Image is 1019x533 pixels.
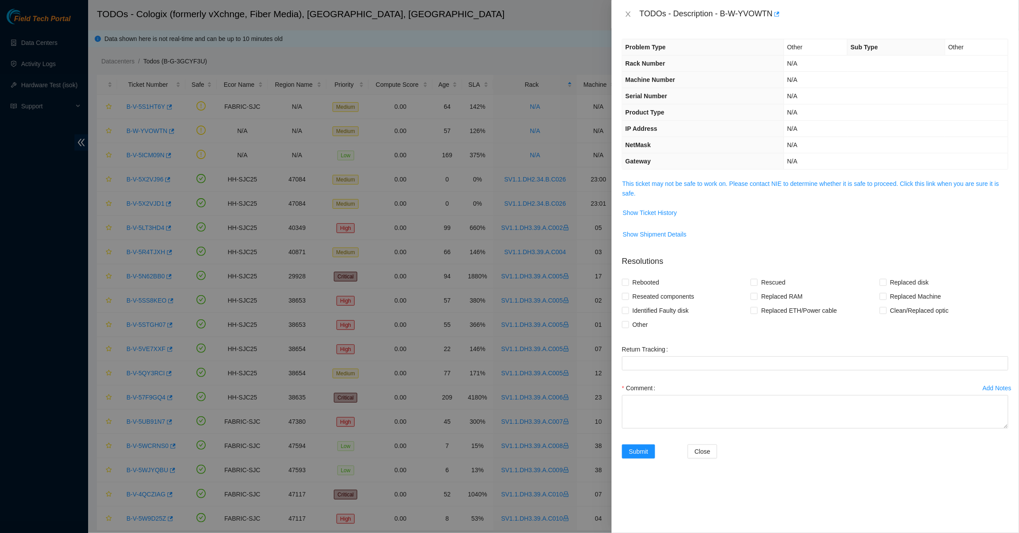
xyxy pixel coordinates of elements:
[787,60,797,67] span: N/A
[622,356,1008,370] input: Return Tracking
[887,304,952,318] span: Clean/Replaced optic
[626,125,657,132] span: IP Address
[787,76,797,83] span: N/A
[622,381,659,395] label: Comment
[623,180,999,197] a: This ticket may not be safe to work on. Please contact NIE to determine whether it is safe to pro...
[787,109,797,116] span: N/A
[787,44,803,51] span: Other
[626,60,665,67] span: Rack Number
[887,275,933,289] span: Replaced disk
[758,289,806,304] span: Replaced RAM
[949,44,964,51] span: Other
[787,141,797,148] span: N/A
[626,158,651,165] span: Gateway
[787,125,797,132] span: N/A
[851,44,878,51] span: Sub Type
[629,318,652,332] span: Other
[625,11,632,18] span: close
[622,10,634,19] button: Close
[629,447,648,456] span: Submit
[688,444,718,459] button: Close
[622,395,1008,429] textarea: Comment
[623,229,687,239] span: Show Shipment Details
[982,381,1012,395] button: Add Notes
[626,76,675,83] span: Machine Number
[623,208,677,218] span: Show Ticket History
[695,447,711,456] span: Close
[758,275,789,289] span: Rescued
[626,141,651,148] span: NetMask
[787,93,797,100] span: N/A
[758,304,841,318] span: Replaced ETH/Power cable
[626,93,667,100] span: Serial Number
[629,275,663,289] span: Rebooted
[887,289,945,304] span: Replaced Machine
[622,444,656,459] button: Submit
[623,227,687,241] button: Show Shipment Details
[626,44,666,51] span: Problem Type
[640,7,1008,21] div: TODOs - Description - B-W-YVOWTN
[622,342,672,356] label: Return Tracking
[626,109,664,116] span: Product Type
[629,289,698,304] span: Reseated components
[983,385,1012,391] div: Add Notes
[622,248,1008,267] p: Resolutions
[623,206,678,220] button: Show Ticket History
[787,158,797,165] span: N/A
[629,304,693,318] span: Identified Faulty disk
